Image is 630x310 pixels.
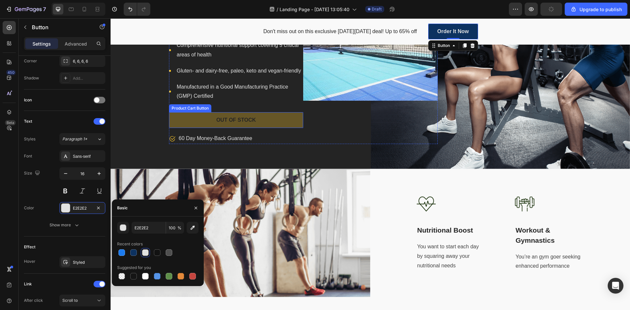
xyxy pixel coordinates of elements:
div: Recent colors [117,241,143,247]
p: You’re an gym goer seeking enhanced performance [405,234,472,253]
div: Open Intercom Messenger [608,278,623,294]
span: Draft [372,6,382,12]
div: Hover [24,258,35,264]
div: Icon [24,97,32,103]
div: Upgrade to publish [570,6,622,13]
p: 60 Day Money-Back Guarantee [68,115,142,125]
div: Link [24,281,32,287]
div: Corner [24,58,37,64]
span: Landing Page - [DATE] 13:05:40 [280,6,349,13]
div: After click [24,298,43,303]
p: Settings [32,40,51,47]
div: Styled [73,259,104,265]
span: Paragraph 1* [62,136,87,142]
input: Eg: FFFFFF [132,222,166,234]
p: Workout & Gymnastics [405,207,472,227]
div: Shadow [24,75,39,81]
p: 7 [43,5,46,13]
div: Color [24,205,34,211]
div: Basic [117,205,128,211]
button: Out of stock [58,94,193,110]
div: Undo/Redo [124,3,150,16]
img: Alt Image [306,176,325,196]
div: 6, 6, 6, 6 [73,58,104,64]
button: 7 [3,3,49,16]
button: Scroll to [59,295,105,306]
div: Add... [73,75,104,81]
span: Scroll to [62,298,78,303]
button: Upgrade to publish [565,3,627,16]
p: Comprehensive nutritional support covering 5 critical areas of health [66,22,192,41]
div: Product Cart Button [60,87,99,93]
button: Paragraph 1* [59,133,105,145]
div: Font [24,153,32,159]
div: Effect [24,244,35,250]
div: Out of stock [106,98,145,106]
div: Button [326,24,341,30]
div: Suggested for you [117,265,151,271]
p: Gluten- and dairy-free, paleo, keto and vegan-friendly [66,48,192,57]
p: Manufactured in a Good Manufacturing Practice (GMP) Certified [66,64,192,83]
p: You want to start each day by squaring away your nutritional needs [306,224,374,252]
div: Show more [50,222,80,228]
p: Button [32,23,88,31]
p: Advanced [65,40,87,47]
div: Styles [24,136,35,142]
div: 450 [6,70,16,75]
div: E2E2E2 [73,205,92,211]
div: Text [24,118,32,124]
img: Alt Image [404,176,424,195]
button: Show more [24,219,105,231]
iframe: Design area [111,18,630,310]
div: Beta [5,120,16,125]
span: / [277,6,278,13]
span: % [178,225,181,231]
p: Nutritional Boost [306,207,374,217]
div: Size [24,169,41,178]
div: Sans-serif [73,154,104,159]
